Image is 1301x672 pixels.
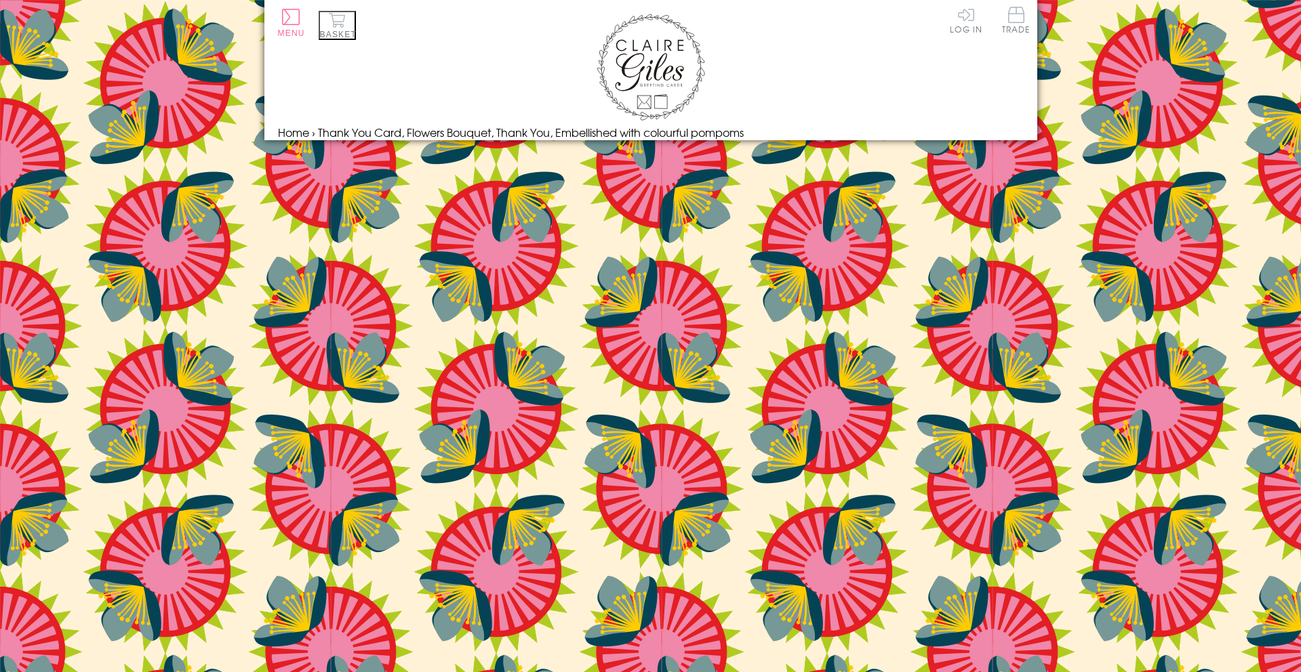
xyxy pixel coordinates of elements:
span: Thank You Card, Flowers Bouquet, Thank You, Embellished with colourful pompoms [318,124,744,140]
span: › [312,124,315,140]
a: Log In [950,7,982,33]
span: Menu [278,28,305,38]
a: Home [278,124,309,140]
span: Trade [1002,7,1030,33]
button: Basket [319,11,356,40]
nav: breadcrumbs [278,124,1024,140]
button: Menu [278,9,305,38]
img: Claire Giles Greetings Cards [597,14,705,121]
a: Trade [1002,7,1030,36]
